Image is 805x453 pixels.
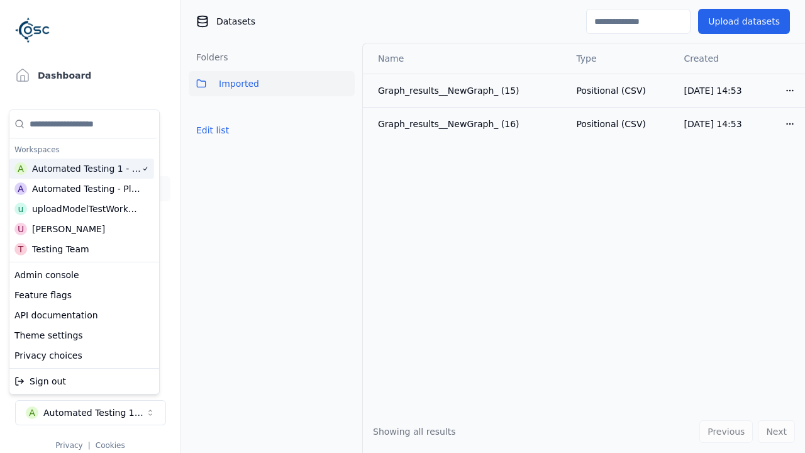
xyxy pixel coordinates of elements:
[9,325,154,345] div: Theme settings
[14,162,27,175] div: A
[7,262,157,368] div: Suggestions
[9,371,154,391] div: Sign out
[14,223,27,235] div: U
[32,162,142,175] div: Automated Testing 1 - Playwright
[32,182,141,195] div: Automated Testing - Playwright
[14,243,27,255] div: T
[9,265,154,285] div: Admin console
[32,223,105,235] div: [PERSON_NAME]
[14,203,27,215] div: u
[9,345,154,366] div: Privacy choices
[7,110,157,262] div: Suggestions
[7,369,157,394] div: Suggestions
[9,285,154,305] div: Feature flags
[9,305,154,325] div: API documentation
[14,182,27,195] div: A
[32,203,140,215] div: uploadModelTestWorkspace
[32,243,89,255] div: Testing Team
[9,141,154,159] div: Workspaces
